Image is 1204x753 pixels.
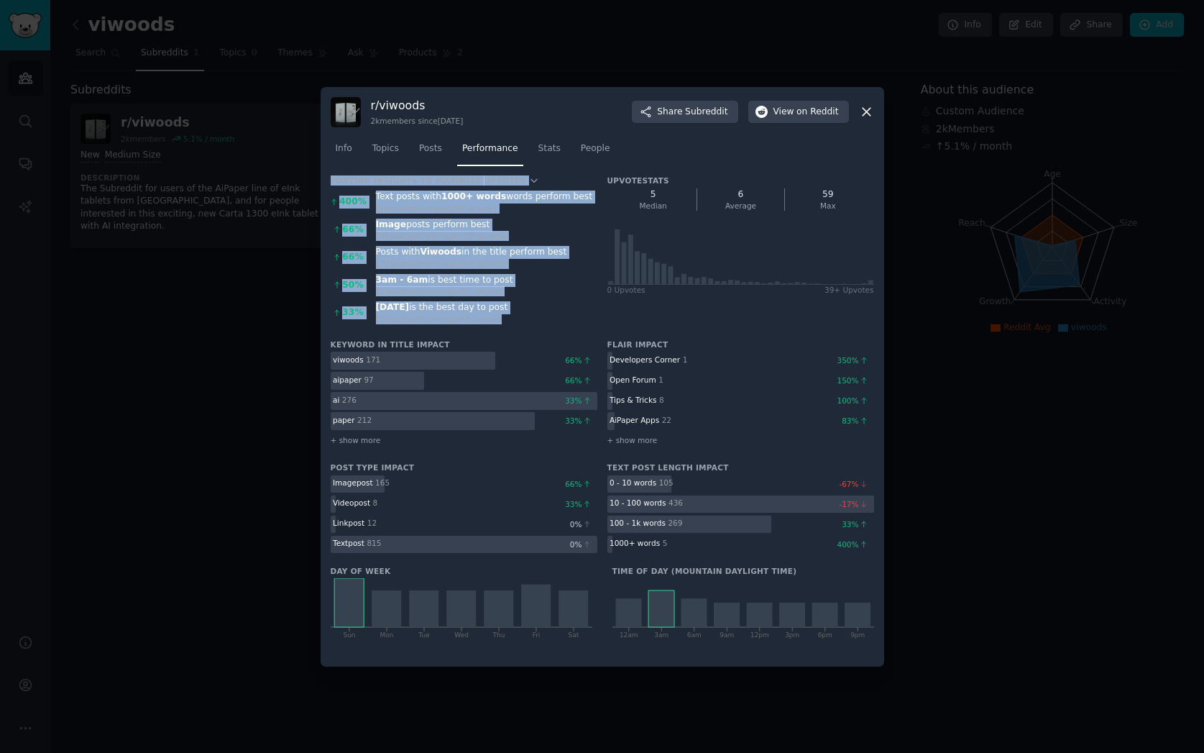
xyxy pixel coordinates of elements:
div: -67 % [839,479,873,489]
div: 33 % [342,306,363,319]
tspan: Thu [492,631,505,639]
span: on Reddit [796,106,838,119]
div: posts perform best [376,219,597,232]
a: Stats [533,137,566,167]
div: 66 % [565,355,597,365]
h3: Text Post Length Impact [607,462,874,473]
tspan: Wed [454,631,469,639]
div: 165 [375,478,390,488]
div: 39+ Upvotes [824,285,874,295]
div: 0 Upvote s [607,285,645,295]
span: + show more [331,435,381,445]
button: Upvotes [484,175,538,186]
div: Average [702,201,778,211]
div: 5 post s with average of 30 upvote s [376,204,597,214]
h3: Upvote Stats [607,175,669,186]
div: 100 - 1k words [610,518,666,528]
a: Posts [414,137,447,167]
h3: Time of day ( Mountain Daylight Time ) [612,566,874,576]
b: 1000+ words [441,191,506,201]
div: 8 [659,395,664,405]
div: 0 % [570,539,597,549]
h3: Flair impact [607,339,874,350]
a: Topics [367,137,404,167]
div: 83 % [842,416,873,426]
div: 33 % [842,519,873,529]
span: Performance [462,142,518,155]
div: 400 % [837,539,873,549]
tspan: 6am [686,631,701,639]
span: Posts [419,142,442,155]
div: Tips & Tricks [610,395,656,405]
div: Max [790,201,866,211]
span: People [581,142,610,155]
div: 0 % [570,519,597,529]
h3: Keyword in title impact [331,339,597,350]
div: 2k members since [DATE] [371,116,464,126]
span: Share [657,106,727,119]
div: ai [333,395,339,405]
a: Performance [457,137,523,167]
div: 1 [658,375,663,385]
div: 165 post s with average of 10 upvote s [376,231,597,241]
span: Info [336,142,352,155]
tspan: Fri [532,631,540,639]
div: Text posts with words perform best [376,191,597,204]
span: View [773,106,839,119]
div: 436 [668,498,683,508]
div: 150 % [837,375,873,385]
div: 66 % [565,375,597,385]
h3: Day of week [331,566,592,576]
div: 171 post s with average of 10 upvote s [376,259,597,269]
div: is the best day to post [376,301,597,314]
b: Viwoods [420,247,461,257]
div: 66 % [342,224,363,237]
div: 171 [366,355,380,365]
div: 1000+ words [610,538,660,548]
div: is best time to post [376,274,597,287]
div: Link post [333,518,364,528]
tspan: Sun [343,631,355,639]
a: Info [331,137,357,167]
b: 3am - 6am [376,275,428,285]
button: Viewon Reddit [748,101,849,124]
div: 400 % [339,196,367,209]
tspan: Mon [380,631,393,639]
div: Posting Insights to maximize [331,175,482,186]
tspan: 3am [654,631,668,639]
div: 97 [364,375,373,385]
div: Posts with in the title perform best [376,246,597,259]
div: Image post [333,478,373,488]
div: 212 [357,415,372,425]
img: viwoods [331,97,361,127]
div: Median [615,201,691,211]
div: Text post [333,538,364,548]
div: 125 post s with average of 8 upvote s [376,314,597,324]
div: 33 % [565,416,597,426]
div: AiPaper Apps [610,415,659,425]
div: 125 post s with average of 9 upvote s [376,286,597,296]
div: 33 % [565,499,597,509]
span: Stats [538,142,561,155]
span: Subreddit [685,106,727,119]
tspan: 9am [720,631,734,639]
h3: Post Type Impact [331,462,597,473]
b: Image [376,219,407,229]
tspan: 3pm [785,631,799,639]
div: 5 [663,538,668,548]
tspan: Tue [418,631,430,639]
tspan: 9pm [850,631,865,639]
div: Developers Corner [610,355,680,365]
div: 33 % [565,396,597,406]
div: 269 [668,518,682,528]
div: aipaper [333,375,362,385]
div: 12 [367,518,377,528]
div: Open Forum [610,375,656,385]
div: -17 % [839,499,873,509]
div: viwoods [333,355,364,365]
div: Video post [333,498,370,508]
tspan: Sat [568,631,579,639]
div: 8 [373,498,378,508]
div: 0 - 10 words [610,478,656,488]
